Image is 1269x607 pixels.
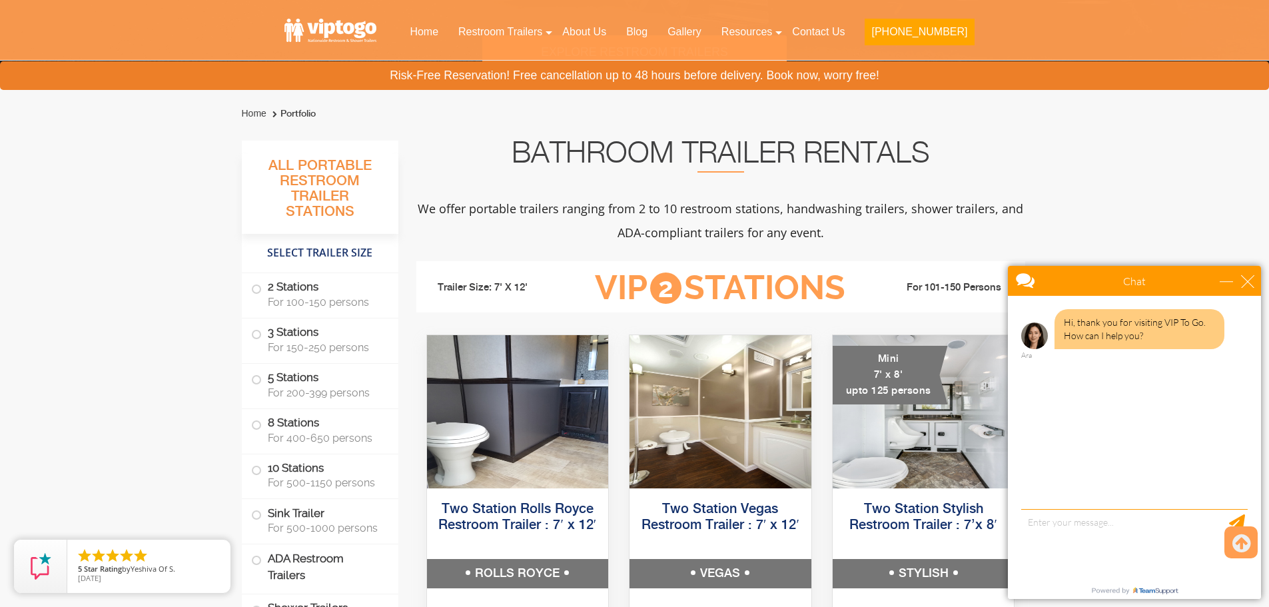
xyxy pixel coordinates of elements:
span: 5 [78,564,82,574]
img: Side view of two station restroom trailer with separate doors for males and females [630,335,811,488]
span: For 150-250 persons [268,341,382,354]
iframe: Live Chat Box [1000,258,1269,607]
li: Portfolio [269,106,316,122]
h5: ROLLS ROYCE [427,559,609,588]
button: [PHONE_NUMBER] [865,19,974,45]
img: Review Rating [27,553,54,580]
a: Restroom Trailers [448,17,552,47]
li:  [133,548,149,564]
label: 3 Stations [251,318,389,360]
label: ADA Restroom Trailers [251,544,389,590]
h5: VEGAS [630,559,811,588]
label: 2 Stations [251,273,389,314]
li: Trailer Size: 7' X 12' [426,268,575,308]
h3: All Portable Restroom Trailer Stations [242,154,398,234]
a: Two Station Stylish Restroom Trailer : 7’x 8′ [849,502,997,532]
li: For 101-150 Persons [867,280,1016,296]
h4: Select Trailer Size [242,241,398,266]
a: Home [400,17,448,47]
li:  [119,548,135,564]
h2: Bathroom Trailer Rentals [416,141,1025,173]
h5: STYLISH [833,559,1015,588]
span: For 500-1150 persons [268,476,382,489]
a: [PHONE_NUMBER] [855,17,984,53]
img: Side view of two station restroom trailer with separate doors for males and females [427,335,609,488]
span: For 400-650 persons [268,432,382,444]
li:  [91,548,107,564]
span: Yeshiva Of S. [131,564,175,574]
li:  [105,548,121,564]
li:  [77,548,93,564]
span: [DATE] [78,573,101,583]
a: Two Station Vegas Restroom Trailer : 7′ x 12′ [641,502,799,532]
label: 8 Stations [251,409,389,450]
span: 2 [650,273,681,304]
a: Home [242,108,266,119]
span: For 200-399 persons [268,386,382,399]
a: Blog [616,17,657,47]
img: A mini restroom trailer with two separate stations and separate doors for males and females [833,335,1015,488]
a: About Us [552,17,616,47]
a: Gallery [657,17,711,47]
h3: VIP Stations [574,270,866,306]
label: Sink Trailer [251,499,389,540]
span: For 500-1000 persons [268,522,382,534]
label: 5 Stations [251,364,389,405]
div: Mini 7' x 8' upto 125 persons [833,346,948,404]
span: For 100-150 persons [268,296,382,308]
span: by [78,565,220,574]
span: Star Rating [84,564,122,574]
p: We offer portable trailers ranging from 2 to 10 restroom stations, handwashing trailers, shower t... [416,197,1025,245]
label: 10 Stations [251,454,389,496]
a: Resources [711,17,782,47]
a: Two Station Rolls Royce Restroom Trailer : 7′ x 12′ [438,502,596,532]
a: Contact Us [782,17,855,47]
